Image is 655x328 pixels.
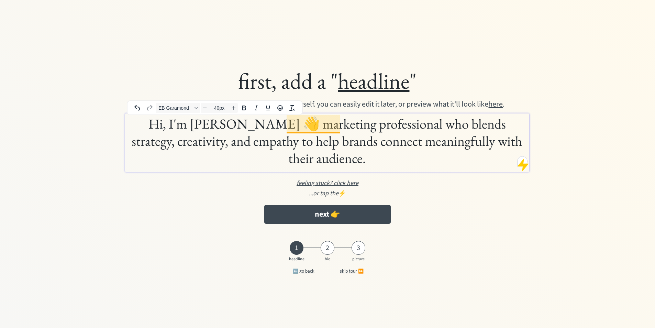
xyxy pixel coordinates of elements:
[309,189,338,198] em: ...or tap the
[288,257,305,262] div: headline
[281,264,326,278] button: ⬅️ go back
[201,103,209,113] button: Decrease font size
[156,103,200,113] button: Font EB Garamond
[352,244,365,252] div: 3
[286,103,298,113] button: Clear formatting
[338,66,409,95] u: headline
[488,99,503,110] u: here
[264,205,391,224] button: next 👉
[319,257,336,262] div: bio
[250,103,262,113] button: Italic
[127,115,528,167] h1: Hi, I'm [PERSON_NAME] 👋 marketing professional who blends strategy, creativity, and empathy to he...
[329,264,374,278] button: skip tour ⏩
[290,244,303,252] div: 1
[78,189,577,198] div: ⚡️
[158,105,192,111] span: EB Garamond
[127,115,528,167] div: To enrich screen reader interactions, please activate Accessibility in Grammarly extension settings
[144,103,155,113] button: Redo
[297,179,358,187] u: feeling stuck? click here
[321,244,334,252] div: 2
[132,103,143,113] button: Undo
[78,67,577,95] div: first, add a " "
[274,103,286,113] button: Emojis
[138,99,518,110] div: a quick one-liner, or a few words to describe yourself. you can easily edit it later, or preview ...
[350,257,367,262] div: picture
[262,103,274,113] button: Underline
[238,103,250,113] button: Bold
[230,103,238,113] button: Increase font size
